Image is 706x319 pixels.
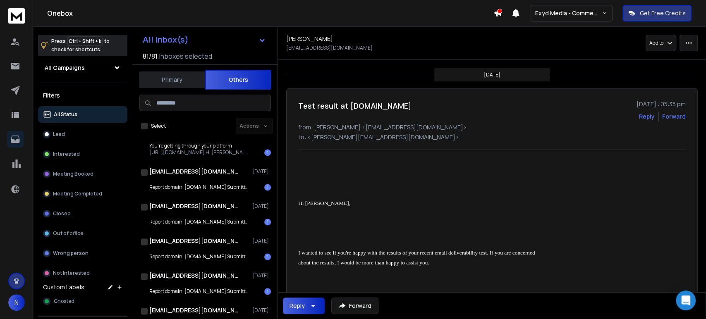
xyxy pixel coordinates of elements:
[38,90,127,101] h3: Filters
[43,283,84,291] h3: Custom Labels
[264,253,271,260] div: 1
[38,245,127,262] button: Wrong person
[283,298,325,314] button: Reply
[8,294,25,311] button: N
[149,288,249,295] p: Report domain: [DOMAIN_NAME] Submitter: [DOMAIN_NAME]
[53,171,93,177] p: Meeting Booked
[53,151,80,157] p: Interested
[67,36,103,46] span: Ctrl + Shift + k
[252,307,271,314] p: [DATE]
[484,71,500,78] p: [DATE]
[149,167,240,176] h1: [EMAIL_ADDRESS][DOMAIN_NAME]
[38,60,127,76] button: All Campaigns
[662,112,686,121] div: Forward
[8,8,25,24] img: logo
[149,271,240,280] h1: [EMAIL_ADDRESS][DOMAIN_NAME]
[54,111,77,118] p: All Status
[252,272,271,279] p: [DATE]
[38,265,127,281] button: Not Interested
[535,9,602,17] p: Exyd Media - Commercial Cleaning
[149,202,240,210] h1: [EMAIL_ADDRESS][DOMAIN_NAME]
[298,200,350,206] span: Hi [PERSON_NAME],
[38,186,127,202] button: Meeting Completed
[205,70,271,90] button: Others
[252,203,271,209] p: [DATE]
[622,5,692,21] button: Get Free Credits
[53,230,84,237] p: Out of office
[298,100,412,112] h1: Test result at [DOMAIN_NAME]
[640,9,686,17] p: Get Free Credits
[139,71,205,89] button: Primary
[149,184,249,190] p: Report domain: [DOMAIN_NAME] Submitter: [DOMAIN_NAME]
[136,31,273,48] button: All Inbox(s)
[637,100,686,108] p: [DATE] : 05:35 pm
[286,35,333,43] h1: [PERSON_NAME]
[676,290,696,310] div: Open Intercom Messenger
[54,298,74,305] span: Ghosted
[143,51,158,61] span: 81 / 81
[290,302,305,310] div: Reply
[53,210,71,217] p: Closed
[38,293,127,309] button: Ghosted
[252,238,271,244] p: [DATE]
[298,123,686,131] p: from: [PERSON_NAME] <[EMAIL_ADDRESS][DOMAIN_NAME]>
[264,184,271,190] div: 1
[149,253,249,260] p: Report domain: [DOMAIN_NAME] Submitter: [DOMAIN_NAME]
[53,190,102,197] p: Meeting Completed
[298,250,536,266] span: I wanted to see if you're happy with the results of your recent email deliverability test. If you...
[639,112,655,121] button: Reply
[38,126,127,143] button: Lead
[298,133,686,141] p: to: <[PERSON_NAME][EMAIL_ADDRESS][DOMAIN_NAME]>
[38,146,127,162] button: Interested
[53,270,90,276] p: Not Interested
[38,205,127,222] button: Closed
[53,250,89,257] p: Wrong person
[159,51,212,61] h3: Inboxes selected
[331,298,378,314] button: Forward
[149,143,249,149] p: You're getting through your platform
[45,64,85,72] h1: All Campaigns
[143,36,189,44] h1: All Inbox(s)
[149,237,240,245] h1: [EMAIL_ADDRESS][DOMAIN_NAME]
[286,45,373,51] p: [EMAIL_ADDRESS][DOMAIN_NAME]
[149,219,249,225] p: Report domain: [DOMAIN_NAME] Submitter: [DOMAIN_NAME]
[252,168,271,175] p: [DATE]
[38,166,127,182] button: Meeting Booked
[53,131,65,138] p: Lead
[264,149,271,156] div: 1
[38,225,127,242] button: Out of office
[649,40,663,46] p: Add to
[38,106,127,123] button: All Status
[264,219,271,225] div: 1
[149,149,249,156] p: [URL][DOMAIN_NAME] Hi [PERSON_NAME], Great to
[47,8,493,18] h1: Onebox
[51,37,110,54] p: Press to check for shortcuts.
[149,306,240,314] h1: [EMAIL_ADDRESS][DOMAIN_NAME]
[264,288,271,295] div: 1
[151,123,166,129] label: Select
